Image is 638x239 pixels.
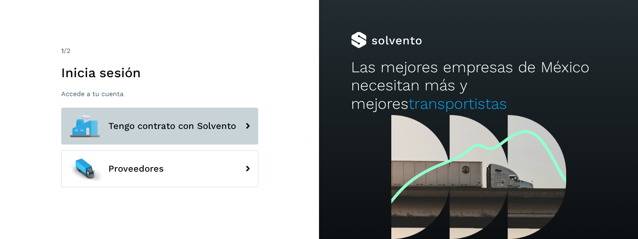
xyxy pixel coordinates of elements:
p: Accede a tu cuenta [61,90,258,98]
div: /2 [61,46,258,56]
span: 1 [61,47,64,55]
span: Tengo contrato con Solvento [108,121,236,131]
h1: Inicia sesión [61,65,258,80]
button: Proveedores [61,150,258,187]
span: transportistas [409,95,507,113]
h2: Las mejores empresas de México necesitan más y mejores [351,58,606,113]
span: Proveedores [108,164,164,174]
button: Tengo contrato con Solvento [61,108,258,145]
